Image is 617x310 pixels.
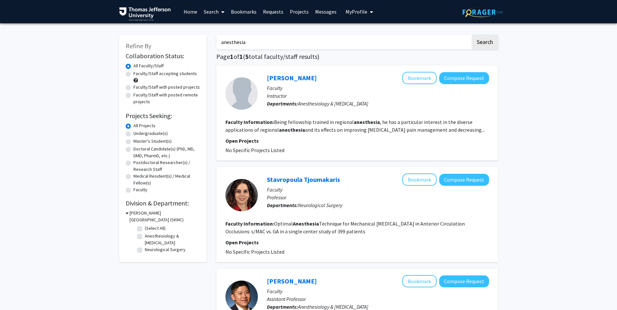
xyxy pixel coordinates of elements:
p: Instructor [267,92,489,100]
p: Faculty [267,287,489,295]
button: Compose Request to Aaron Ocker [439,72,489,84]
label: Medical Resident(s) / Medical Fellow(s) [133,173,200,186]
label: Faculty/Staff with posted projects [133,84,200,91]
label: Doctoral Candidate(s) (PhD, MD, DMD, PharmD, etc.) [133,146,200,159]
label: Faculty [133,186,147,193]
label: All Faculty/Staff [133,62,164,69]
h1: Page of ( total faculty/staff results) [216,53,498,61]
label: (Select All) [145,225,166,232]
p: Professor [267,194,489,201]
label: Master's Student(s) [133,138,172,145]
button: Compose Request to Stavropoula Tjoumakaris [439,174,489,186]
fg-read-more: Being fellowship trained in regional , he has a particular interest in the diverse applications o... [225,119,485,133]
a: Search [200,0,228,23]
span: 1 [239,52,243,61]
h2: Division & Department: [126,199,200,207]
label: Undergraduate(s) [133,130,168,137]
span: 1 [230,52,234,61]
label: Postdoctoral Researcher(s) / Research Staff [133,159,200,173]
b: anesthesia [354,119,380,125]
a: Projects [287,0,312,23]
p: Assistant Professor [267,295,489,303]
button: Add Stavropoula Tjoumakaris to Bookmarks [402,173,437,186]
fg-read-more: Optimal Technique for Mechanical [MEDICAL_DATA] in Anterior Circulation Occlusions: s/MAC vs. GA ... [225,220,465,235]
button: Compose Request to Kevin Min [439,275,489,287]
a: Requests [260,0,287,23]
b: Faculty Information: [225,220,274,227]
label: Faculty/Staff with posted remote projects [133,92,200,105]
label: Neurological Surgery [145,246,186,253]
b: Departments: [267,304,298,310]
span: My Profile [346,8,367,15]
p: Faculty [267,84,489,92]
label: Faculty/Staff accepting students [133,70,197,77]
img: ForagerOne Logo [463,7,503,17]
span: No Specific Projects Listed [225,249,284,255]
b: anesthesia [279,127,305,133]
a: Stavropoula Tjoumakaris [267,175,340,183]
p: Open Projects [225,137,489,145]
button: Search [472,35,498,50]
iframe: Chat [5,281,28,305]
a: [PERSON_NAME] [267,74,317,82]
span: Neurological Surgery [298,202,342,208]
span: Anesthesiology & [MEDICAL_DATA] [298,100,368,107]
b: Departments: [267,202,298,208]
button: Add Kevin Min to Bookmarks [402,275,437,287]
a: Bookmarks [228,0,260,23]
a: [PERSON_NAME] [267,277,317,285]
a: Messages [312,0,340,23]
p: Open Projects [225,238,489,246]
input: Search Keywords [216,35,471,50]
label: All Projects [133,122,155,129]
h3: [PERSON_NAME][GEOGRAPHIC_DATA] (SKMC) [130,210,200,223]
b: Anesthesia [293,220,319,227]
label: Anesthesiology & [MEDICAL_DATA] [145,233,199,246]
span: Anesthesiology & [MEDICAL_DATA] [298,304,368,310]
span: No Specific Projects Listed [225,147,284,153]
button: Add Aaron Ocker to Bookmarks [402,72,437,84]
span: Refine By [126,42,151,50]
span: 5 [245,52,249,61]
h2: Projects Seeking: [126,112,200,120]
p: Faculty [267,186,489,194]
img: Thomas Jefferson University Logo [119,7,171,21]
a: Home [180,0,200,23]
h2: Collaboration Status: [126,52,200,60]
b: Faculty Information: [225,119,274,125]
b: Departments: [267,100,298,107]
